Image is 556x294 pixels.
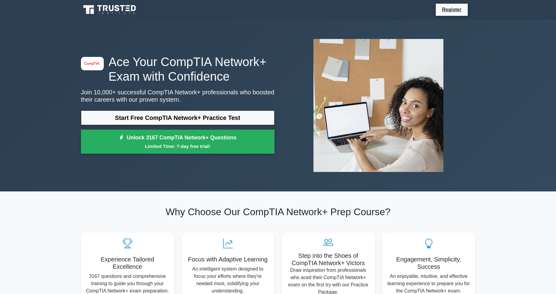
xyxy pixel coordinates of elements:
h5: Engagement, Simplicity, Success [387,256,470,270]
a: Register [438,6,465,13]
h5: Focus with Adaptive Learning [186,256,270,263]
small: Limited Time: 7-day free trial! [89,143,267,150]
a: Start Free CompTIA Network+ Practice Test [81,110,275,125]
h5: Step into the Shoes of CompTIA Network+ Victors [287,252,370,267]
h1: Ace Your CompTIA Network+ Exam with Confidence [81,54,275,84]
h2: Why Choose Our CompTIA Network+ Prep Course? [81,206,475,218]
p: Join 10,000+ successful CompTIA Network+ professionals who boosted their careers with our proven ... [81,89,275,103]
h5: Experience Tailored Excellence [86,256,169,270]
a: Unlock 3167 CompTIA Network+ QuestionsLimited Time: 7-day free trial! [81,130,275,154]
